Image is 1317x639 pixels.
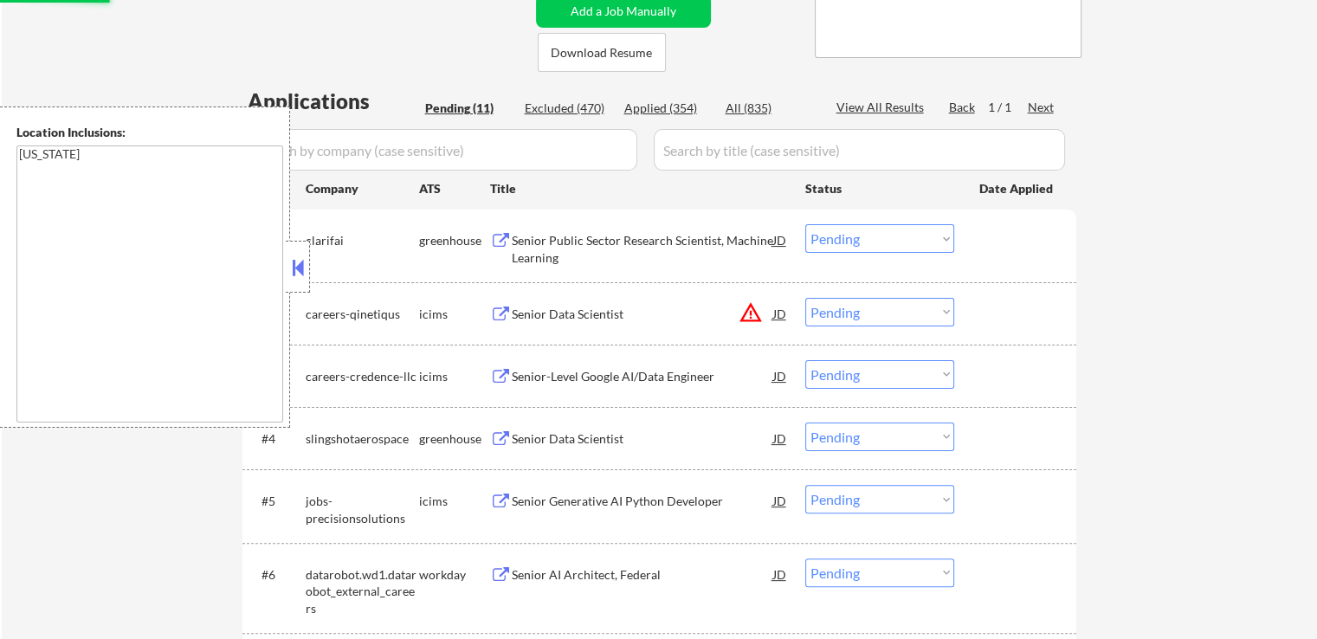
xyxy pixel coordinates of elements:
[512,232,773,266] div: Senior Public Sector Research Scientist, Machine Learning
[525,100,611,117] div: Excluded (470)
[306,368,419,385] div: careers-credence-llc
[419,368,490,385] div: icims
[306,232,419,249] div: clarifai
[419,306,490,323] div: icims
[419,493,490,510] div: icims
[248,129,637,171] input: Search by company (case sensitive)
[771,423,789,454] div: JD
[512,306,773,323] div: Senior Data Scientist
[306,430,419,448] div: slingshotaerospace
[261,493,292,510] div: #5
[988,99,1028,116] div: 1 / 1
[739,300,763,325] button: warning_amber
[419,430,490,448] div: greenhouse
[419,566,490,584] div: workday
[805,172,954,203] div: Status
[624,100,711,117] div: Applied (354)
[771,298,789,329] div: JD
[654,129,1065,171] input: Search by title (case sensitive)
[425,100,512,117] div: Pending (11)
[306,566,419,617] div: datarobot.wd1.datarobot_external_careers
[16,124,283,141] div: Location Inclusions:
[261,430,292,448] div: #4
[538,33,666,72] button: Download Resume
[512,493,773,510] div: Senior Generative AI Python Developer
[248,91,419,112] div: Applications
[512,430,773,448] div: Senior Data Scientist
[1028,99,1056,116] div: Next
[512,566,773,584] div: Senior AI Architect, Federal
[512,368,773,385] div: Senior-Level Google AI/Data Engineer
[306,306,419,323] div: careers-qinetiqus
[771,224,789,255] div: JD
[771,558,789,590] div: JD
[979,180,1056,197] div: Date Applied
[726,100,812,117] div: All (835)
[490,180,789,197] div: Title
[771,485,789,516] div: JD
[261,566,292,584] div: #6
[306,180,419,197] div: Company
[306,493,419,526] div: jobs-precisionsolutions
[949,99,977,116] div: Back
[771,360,789,391] div: JD
[419,232,490,249] div: greenhouse
[419,180,490,197] div: ATS
[836,99,929,116] div: View All Results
